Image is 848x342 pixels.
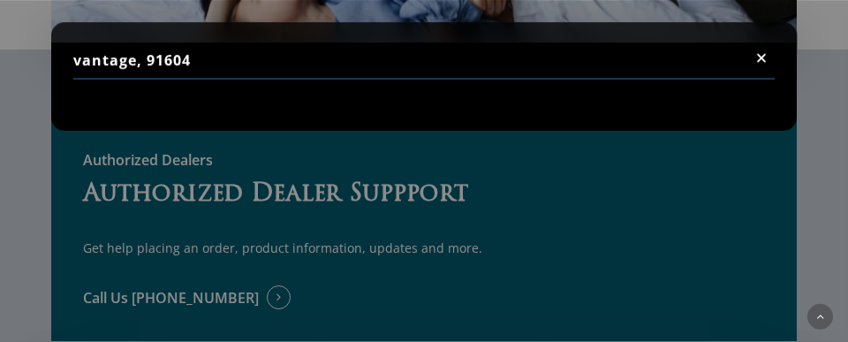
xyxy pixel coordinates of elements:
h5: Authorized Dealers [83,148,765,171]
a: Call Us [PHONE_NUMBER] [83,286,291,309]
input: Search [73,42,776,80]
h2: Authorized Dealer Suppport [83,180,765,210]
p: Get help placing an order, product information, updates and more. [83,237,765,260]
a: Back to top [807,304,833,330]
